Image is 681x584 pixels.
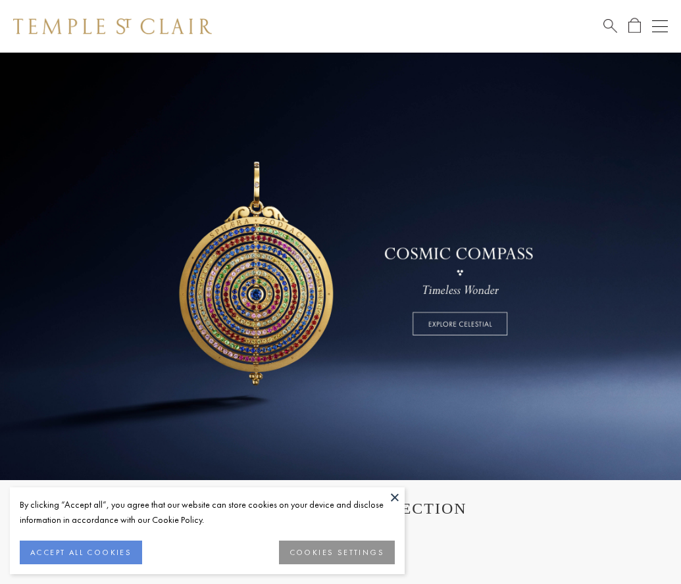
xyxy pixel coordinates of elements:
button: Open navigation [652,18,668,34]
a: Search [603,18,617,34]
button: ACCEPT ALL COOKIES [20,541,142,564]
div: By clicking “Accept all”, you agree that our website can store cookies on your device and disclos... [20,497,395,527]
button: COOKIES SETTINGS [279,541,395,564]
a: Open Shopping Bag [628,18,641,34]
img: Temple St. Clair [13,18,212,34]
